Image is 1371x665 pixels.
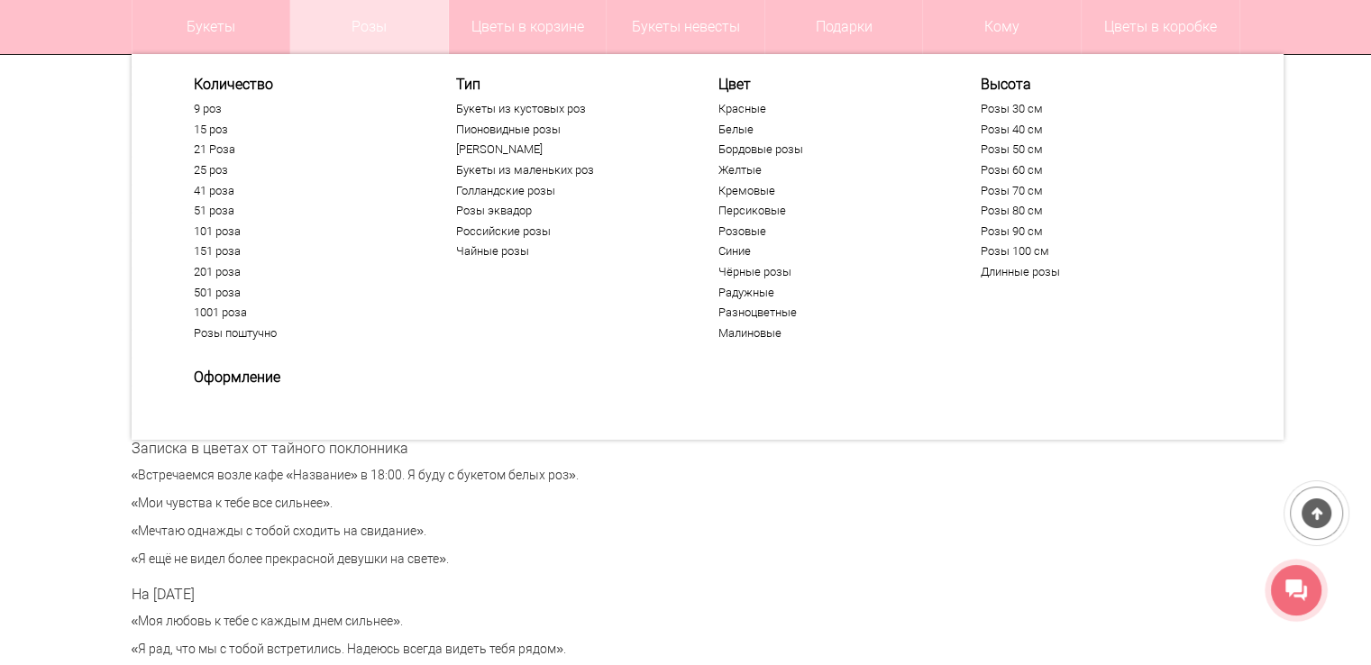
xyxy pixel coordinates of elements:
[981,123,1202,137] a: Розы 40 см
[981,244,1202,259] a: Розы 100 см
[132,640,898,659] p: «Я рад, что мы с тобой встретились. Надеюсь всегда видеть тебя рядом».
[981,163,1202,178] a: Розы 60 см
[456,142,678,157] a: [PERSON_NAME]
[981,184,1202,198] a: Розы 70 см
[718,244,940,259] a: Синие
[718,76,940,93] span: Цвет
[194,224,416,239] a: 101 роза
[194,305,416,320] a: 1001 роза
[194,369,416,386] span: Оформление
[718,142,940,157] a: Бордовые розы
[456,184,678,198] a: Голландские розы
[981,224,1202,239] a: Розы 90 см
[456,102,678,116] a: Букеты из кустовых роз
[194,142,416,157] a: 21 Роза
[132,612,898,631] p: «Моя любовь к тебе с каждым днем сильнее».
[456,163,678,178] a: Букеты из маленьких роз
[456,244,678,259] a: Чайные розы
[194,123,416,137] a: 15 роз
[718,204,940,218] a: Персиковые
[981,102,1202,116] a: Розы 30 см
[981,142,1202,157] a: Розы 50 см
[718,163,940,178] a: Желтые
[194,286,416,300] a: 501 роза
[132,466,898,485] p: «Встречаемся возле кафе «Название» в 18:00. Я буду с букетом белых роз».
[456,204,678,218] a: Розы эквадор
[718,326,940,341] a: Малиновые
[132,522,898,541] p: «Мечтаю однажды с тобой сходить на свидание».
[194,76,416,93] span: Количество
[194,163,416,178] a: 25 роз
[132,441,898,457] h3: Записка в цветах от тайного поклонника
[132,550,898,569] p: «Я ещё не видел более прекрасной девушки на свете».
[456,123,678,137] a: Пионовидные розы
[718,286,940,300] a: Радужные
[718,123,940,137] a: Белые
[194,265,416,279] a: 201 роза
[132,587,898,603] h3: На [DATE]
[981,204,1202,218] a: Розы 80 см
[718,224,940,239] a: Розовые
[194,204,416,218] a: 51 роза
[132,494,898,513] p: «Мои чувства к тебе все сильнее».
[194,102,416,116] a: 9 роз
[718,265,940,279] a: Чёрные розы
[718,184,940,198] a: Кремовые
[456,76,678,93] span: Тип
[456,224,678,239] a: Российские розы
[718,305,940,320] a: Разноцветные
[981,76,1202,93] span: Высота
[194,244,416,259] a: 151 роза
[194,184,416,198] a: 41 роза
[981,265,1202,279] a: Длинные розы
[718,102,940,116] a: Красные
[194,326,416,341] a: Розы поштучно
